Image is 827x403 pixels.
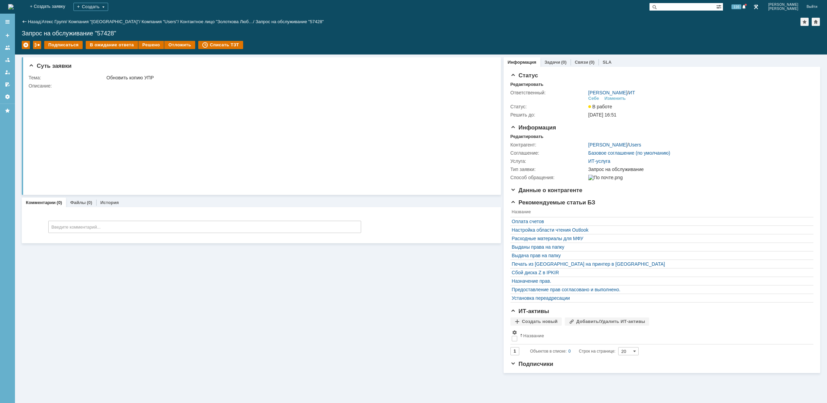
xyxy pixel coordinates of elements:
[800,18,809,26] div: Добавить в избранное
[519,328,810,344] th: Название
[68,19,141,24] div: /
[605,96,626,101] div: Изменить
[510,167,587,172] div: Тип заявки:
[510,175,587,180] div: Способ обращения:
[589,60,594,65] div: (0)
[588,104,612,109] span: В работе
[588,142,641,148] div: /
[29,83,491,89] div: Описание:
[629,90,635,95] a: ИТ
[512,295,809,301] a: Установка переадресации
[530,349,567,354] span: Объектов в списке:
[588,167,809,172] div: Запрос на обслуживание
[2,42,13,53] a: Заявки на командах
[510,90,587,95] div: Ответственный:
[512,227,809,233] a: Настройка области чтения Outlook
[588,142,627,148] a: [PERSON_NAME]
[510,112,587,118] div: Решить до:
[530,347,615,355] i: Строк на странице:
[588,96,599,101] div: Себе
[588,175,623,180] img: По почте.png
[768,7,798,11] span: [PERSON_NAME]
[523,333,544,338] div: Название
[575,60,588,65] a: Связи
[731,4,741,9] span: 116
[812,18,820,26] div: Сделать домашней страницей
[2,67,13,78] a: Мои заявки
[588,90,627,95] a: [PERSON_NAME]
[57,200,62,205] div: (0)
[512,219,809,224] a: Оплата счетов
[2,79,13,90] a: Мои согласования
[561,60,567,65] div: (0)
[510,150,587,156] div: Соглашение:
[2,91,13,102] a: Настройки
[768,3,798,7] span: [PERSON_NAME]
[510,134,543,139] div: Редактировать
[512,253,809,258] a: Выдача прав на папку
[141,19,178,24] a: Компания "Users"
[629,142,641,148] a: Users
[569,347,571,355] div: 0
[512,244,809,250] a: Выданы права на папку
[752,3,760,11] a: Перейти в интерфейс администратора
[141,19,180,24] div: /
[2,30,13,41] a: Создать заявку
[716,3,723,10] span: Расширенный поиск
[603,60,611,65] a: SLA
[87,200,92,205] div: (0)
[22,30,820,37] div: Запрос на обслуживание "57428"
[8,4,14,10] a: Перейти на домашнюю страницу
[26,200,56,205] a: Комментарии
[22,41,30,49] div: Удалить
[512,278,809,284] a: Назначение прав.
[33,41,41,49] div: Работа с массовостью
[588,112,617,118] span: [DATE] 16:51
[510,187,583,193] span: Данные о контрагенте
[512,236,809,241] a: Расходные материалы для МФУ
[510,124,556,131] span: Информация
[588,90,635,95] div: /
[106,75,489,80] div: Обновить копию УПР
[510,72,538,79] span: Статус
[512,270,809,275] a: Сбой диска Z в IPKIR
[512,261,809,267] a: Печать из [GEOGRAPHIC_DATA] на принтер в [GEOGRAPHIC_DATA]
[510,158,587,164] div: Услуга:
[510,104,587,109] div: Статус:
[2,55,13,65] a: Заявки в моей ответственности
[29,63,71,69] span: Суть заявки
[40,19,41,24] div: |
[42,19,69,24] div: /
[588,150,670,156] a: Базовое соглашение (по умолчанию)
[508,60,536,65] a: Информация
[73,3,108,11] div: Создать
[512,330,517,335] span: Настройки
[510,199,595,206] span: Рекомендуемые статьи БЗ
[68,19,139,24] a: Компания "[GEOGRAPHIC_DATA]"
[8,4,14,10] img: logo
[180,19,256,24] div: /
[29,75,105,80] div: Тема:
[510,142,587,148] div: Контрагент:
[544,60,560,65] a: Задачи
[42,19,66,24] a: Атекс Групп
[510,308,549,314] span: ИТ-активы
[510,361,553,367] span: Подписчики
[70,200,86,205] a: Файлы
[510,208,810,217] th: Название
[28,19,40,24] a: Назад
[100,200,119,205] a: История
[588,158,610,164] a: ИТ-услуга
[510,82,543,87] div: Редактировать
[255,19,324,24] div: Запрос на обслуживание "57428"
[512,287,809,292] a: Предоставление прав согласовано и выполнено.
